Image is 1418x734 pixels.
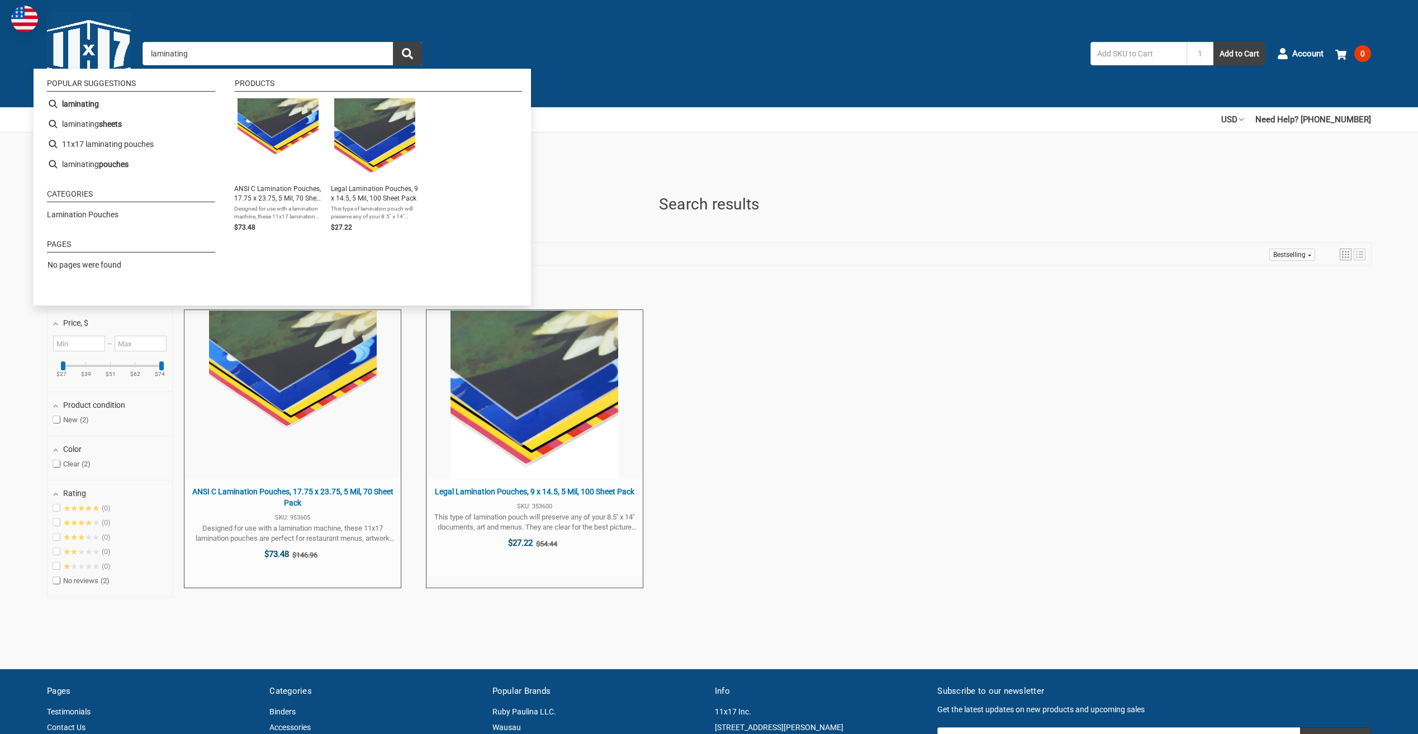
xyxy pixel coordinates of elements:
[937,704,1371,716] p: Get the latest updates on new products and upcoming sales
[238,98,319,179] img: ANSI C Lamination Pouches, 17.75 x 23.75, 5 Mil, 70 Sheet Pack
[1090,42,1187,65] input: Add SKU to Cart
[190,523,395,544] span: Designed for use with a lamination machine, these 11x17 lamination pouches are perfect for restau...
[508,538,533,548] span: $27.22
[63,445,82,454] span: Color
[426,310,643,576] a: Legal Lamination Pouches, 9 x 14.5, 5 Mil, 100 Sheet Pack
[63,401,125,409] span: Product condition
[42,154,220,174] li: laminating pouches
[34,69,531,306] div: Instant Search Results
[1335,39,1371,68] a: 0
[48,260,121,269] span: No pages were found
[80,416,89,424] span: 2
[74,371,98,377] ins: $39
[99,118,122,130] b: sheets
[102,547,111,556] span: 0
[63,547,99,556] span: ★★★★★
[234,184,322,203] span: ANSI C Lamination Pouches, 17.75 x 23.75, 5 Mil, 70 Sheet Pack
[432,512,637,532] span: This type of lamination pouch will preserve any of your 8.5'' x 14'' documents, art and menus. Th...
[47,12,131,96] img: 11x17.com
[63,533,99,542] span: ★★★★★
[47,193,1371,216] h1: Search results
[331,223,352,231] span: $27.22
[80,318,88,327] span: , $
[1292,47,1324,60] span: Account
[492,707,556,716] a: Ruby Paulina LLC.
[937,685,1371,698] h5: Subscribe to our newsletter
[53,416,89,425] span: New
[715,685,926,698] h5: Info
[190,514,395,521] span: SKU: 953605
[102,504,111,512] span: 0
[450,311,618,478] img: Legal Lamination Pouches, 9 x 14.5, 5 Mil, 100 Sheet Pack
[11,6,38,32] img: duty and tax information for United States
[432,487,637,498] span: Legal Lamination Pouches, 9 x 14.5, 5 Mil, 100 Sheet Pack
[190,487,395,508] span: ANSI C Lamination Pouches, 17.75 x 23.75, 5 Mil, 70 Sheet Pack
[105,340,114,348] span: –
[292,551,317,559] span: $146.96
[536,540,557,548] span: $54.44
[269,723,311,732] a: Accessories
[432,503,637,509] span: SKU: 353600
[234,98,322,233] a: ANSI C Lamination Pouches, 17.75 x 23.75, 5 Mil, 70 Sheet PackANSI C Lamination Pouches, 17.75 x ...
[124,371,147,377] ins: $62
[326,94,423,237] li: Legal Lamination Pouches, 9 x 14.5, 5 Mil, 100 Sheet Pack
[42,94,220,114] li: laminating
[47,707,91,716] a: Testimonials
[143,42,422,65] input: Search by keyword, brand or SKU
[1213,42,1265,65] button: Add to Cart
[1269,249,1315,261] a: Sort options
[234,205,322,221] span: Designed for use with a lamination machine, these 11x17 lamination pouches are perfect for restau...
[50,371,73,377] ins: $27
[47,240,215,252] li: Pages
[53,576,110,585] span: No reviews
[63,504,99,513] span: ★★★★★
[42,204,220,225] li: Lamination Pouches
[63,518,99,527] span: ★★★★★
[1340,249,1351,260] a: View grid mode
[331,205,419,221] span: This type of lamination pouch will preserve any of your 8.5'' x 14'' documents, art and menus. Th...
[47,685,258,698] h5: Pages
[334,98,415,179] img: Legal Lamination Pouches, 9 x 14.5, 5 Mil, 100 Sheet Pack
[101,576,110,585] span: 2
[115,336,167,351] input: Maximum value
[230,94,326,237] li: ANSI C Lamination Pouches, 17.75 x 23.75, 5 Mil, 70 Sheet Pack
[53,336,105,351] input: Minimum value
[102,533,111,541] span: 0
[1273,251,1306,259] span: Bestselling
[102,518,111,527] span: 0
[53,460,91,469] span: Clear
[63,318,88,327] span: Price
[47,209,118,221] a: Lamination Pouches
[99,159,129,170] b: pouches
[331,98,419,233] a: Legal Lamination Pouches, 9 x 14.5, 5 Mil, 100 Sheet PackLegal Lamination Pouches, 9 x 14.5, 5 Mi...
[102,562,111,570] span: 0
[184,310,401,588] a: ANSI C Lamination Pouches, 17.75 x 23.75, 5 Mil, 70 Sheet Pack
[492,723,521,732] a: Wausau
[47,723,86,732] a: Contact Us
[331,184,419,203] span: Legal Lamination Pouches, 9 x 14.5, 5 Mil, 100 Sheet Pack
[42,134,220,154] li: 11x17 laminating pouches
[148,371,172,377] ins: $74
[1221,107,1244,132] a: USD
[47,79,215,92] li: Popular suggestions
[47,190,215,202] li: Categories
[63,562,99,571] span: ★★★★★
[269,685,480,698] h5: Categories
[235,79,522,92] li: Products
[1354,249,1365,260] a: View list mode
[269,707,296,716] a: Binders
[42,114,220,134] li: laminating sheets
[1326,704,1418,734] iframe: Google Customer Reviews
[234,223,255,231] span: $73.48
[63,489,86,498] span: Rating
[264,549,289,559] span: $73.48
[82,460,91,468] span: 2
[492,685,703,698] h5: Popular Brands
[1277,39,1324,68] a: Account
[1255,107,1371,132] a: Need Help? [PHONE_NUMBER]
[1354,45,1371,62] span: 0
[99,371,122,377] ins: $51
